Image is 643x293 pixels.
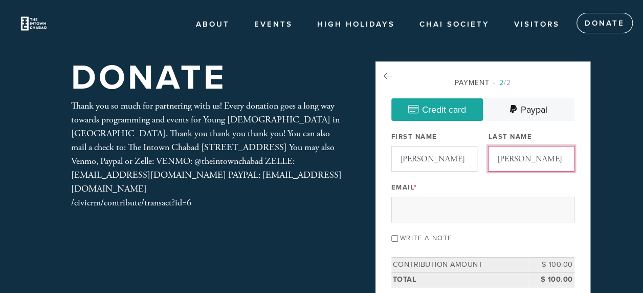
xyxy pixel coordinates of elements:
[493,78,511,87] span: /2
[309,15,403,34] a: High Holidays
[577,13,633,33] a: Donate
[71,196,342,210] div: /civicrm/contribute/transact?id=6
[528,272,574,287] td: $ 100.00
[400,234,452,242] label: Write a note
[391,98,483,121] a: Credit card
[528,258,574,273] td: $ 100.00
[391,183,417,192] label: Email
[412,15,497,34] a: Chai society
[188,15,237,34] a: About
[391,258,528,273] td: Contribution Amount
[488,132,532,141] label: Last Name
[506,15,567,34] a: Visitors
[247,15,300,34] a: Events
[414,183,417,192] span: This field is required.
[71,99,342,210] div: Thank you so much for partnering with us! Every donation goes a long way towards programming and ...
[15,5,52,42] img: Untitled%20design-7.png
[391,132,437,141] label: First Name
[483,98,574,121] a: Paypal
[391,272,528,287] td: Total
[71,61,227,95] h1: Donate
[499,78,504,87] span: 2
[391,77,574,88] div: Payment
